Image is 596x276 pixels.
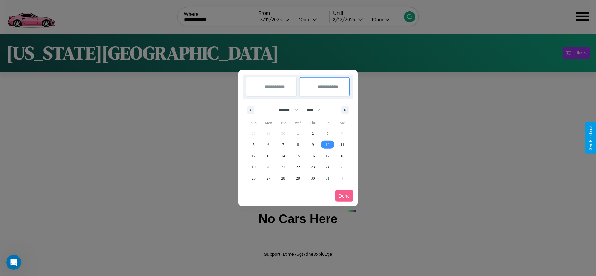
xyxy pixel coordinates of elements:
[276,139,291,150] button: 7
[327,128,329,139] span: 3
[291,139,305,150] button: 8
[276,118,291,128] span: Tue
[261,150,276,161] button: 13
[305,161,320,173] button: 23
[261,118,276,128] span: Mon
[340,150,344,161] span: 18
[335,161,350,173] button: 25
[335,118,350,128] span: Sat
[320,161,335,173] button: 24
[291,128,305,139] button: 1
[312,128,314,139] span: 2
[261,173,276,184] button: 27
[340,161,344,173] span: 25
[267,161,270,173] span: 20
[326,150,329,161] span: 17
[276,150,291,161] button: 14
[326,139,329,150] span: 10
[281,150,285,161] span: 14
[6,255,21,270] iframe: Intercom live chat
[589,125,593,151] div: Give Feedback
[311,173,315,184] span: 30
[281,161,285,173] span: 21
[305,150,320,161] button: 16
[320,150,335,161] button: 17
[246,173,261,184] button: 26
[335,190,353,202] button: Done
[296,161,300,173] span: 22
[326,173,329,184] span: 31
[282,139,284,150] span: 7
[305,128,320,139] button: 2
[267,139,269,150] span: 6
[305,139,320,150] button: 9
[320,139,335,150] button: 10
[276,173,291,184] button: 28
[252,161,256,173] span: 19
[276,161,291,173] button: 21
[335,139,350,150] button: 11
[326,161,329,173] span: 24
[320,173,335,184] button: 31
[305,118,320,128] span: Thu
[296,150,300,161] span: 15
[252,150,256,161] span: 12
[335,150,350,161] button: 18
[291,118,305,128] span: Wed
[296,173,300,184] span: 29
[246,118,261,128] span: Sun
[261,161,276,173] button: 20
[340,139,344,150] span: 11
[335,128,350,139] button: 4
[246,150,261,161] button: 12
[252,173,256,184] span: 26
[291,150,305,161] button: 15
[311,150,315,161] span: 16
[253,139,255,150] span: 5
[320,118,335,128] span: Fri
[305,173,320,184] button: 30
[261,139,276,150] button: 6
[297,139,299,150] span: 8
[267,150,270,161] span: 13
[341,128,343,139] span: 4
[291,173,305,184] button: 29
[311,161,315,173] span: 23
[291,161,305,173] button: 22
[312,139,314,150] span: 9
[320,128,335,139] button: 3
[246,139,261,150] button: 5
[281,173,285,184] span: 28
[246,161,261,173] button: 19
[297,128,299,139] span: 1
[267,173,270,184] span: 27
